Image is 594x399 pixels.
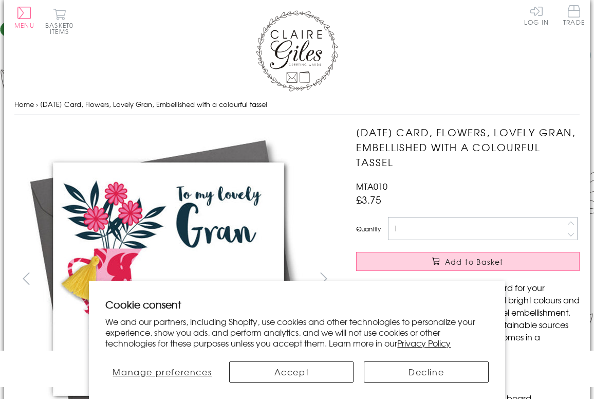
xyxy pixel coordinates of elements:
[105,297,488,312] h2: Cookie consent
[229,361,354,383] button: Accept
[563,5,585,27] a: Trade
[356,180,387,192] span: MTA010
[105,316,488,348] p: We and our partners, including Shopify, use cookies and other technologies to personalize your ex...
[14,267,38,290] button: prev
[356,224,381,233] label: Quantity
[50,21,73,36] span: 0 items
[14,99,34,109] a: Home
[256,10,338,92] img: Claire Giles Greetings Cards
[356,125,580,169] h1: [DATE] Card, Flowers, Lovely Gran, Embellished with a colourful tassel
[524,5,549,25] a: Log In
[356,192,381,207] span: £3.75
[45,8,73,34] button: Basket0 items
[356,252,580,271] button: Add to Basket
[14,94,580,115] nav: breadcrumbs
[113,366,212,378] span: Manage preferences
[14,7,34,28] button: Menu
[397,337,451,349] a: Privacy Policy
[36,99,38,109] span: ›
[445,257,504,267] span: Add to Basket
[364,361,488,383] button: Decline
[563,5,585,25] span: Trade
[40,99,267,109] span: [DATE] Card, Flowers, Lovely Gran, Embellished with a colourful tassel
[14,21,34,30] span: Menu
[105,361,219,383] button: Manage preferences
[312,267,336,290] button: next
